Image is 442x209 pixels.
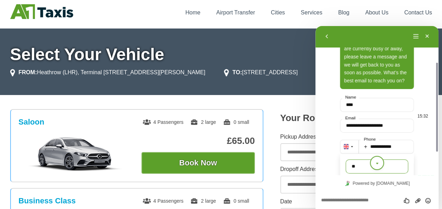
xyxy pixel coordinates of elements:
[338,9,349,15] a: Blog
[280,134,432,140] label: Pickup Address
[143,119,184,125] span: 4 Passengers
[185,9,200,15] a: Home
[301,9,322,15] a: Services
[10,4,73,19] img: A1 Taxis St Albans LTD
[224,68,298,77] li: [STREET_ADDRESS]
[143,198,184,204] span: 4 Passengers
[365,9,389,15] a: About Us
[315,26,438,209] iframe: chat widget
[216,9,255,15] a: Airport Transfer
[22,137,128,172] img: Saloon
[190,119,216,125] span: 2 large
[232,69,242,75] strong: TO:
[223,119,249,125] span: 0 small
[280,199,353,204] label: Date
[280,166,432,172] label: Dropoff Address
[10,46,432,63] h1: Select Your Vehicle
[141,135,255,146] p: £65.00
[271,9,285,15] a: Cities
[10,68,205,77] li: Heathrow (LHR), Terminal [STREET_ADDRESS][PERSON_NAME]
[223,198,249,204] span: 0 small
[280,113,432,123] h2: Your Route
[404,9,432,15] a: Contact Us
[19,118,44,127] h3: Saloon
[19,196,76,205] h3: Business Class
[19,69,37,75] strong: FROM:
[190,198,216,204] span: 2 large
[141,152,255,174] button: Book Now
